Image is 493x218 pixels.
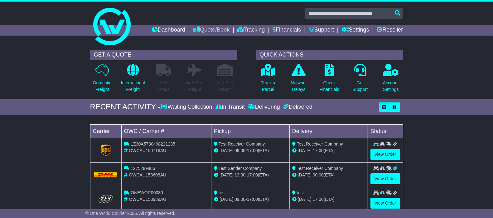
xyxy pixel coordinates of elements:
div: (ETA) [292,196,365,203]
span: [DATE] [298,148,312,153]
span: 17:00 [247,148,258,153]
span: 17:00 [247,172,258,177]
p: Full Loads [156,80,172,93]
p: Track a Parcel [261,80,275,93]
a: Financials [273,25,301,36]
td: Pickup [211,124,290,138]
img: UPS.png [99,144,112,156]
p: Get Support [352,80,368,93]
div: QUICK ACTIONS [256,50,403,60]
td: OWC / Carrier # [121,124,211,138]
span: [DATE] [220,172,233,177]
span: 1275289886 [131,166,155,171]
span: Test Sender Company [219,166,262,171]
p: International Freight [121,80,145,93]
span: [DATE] [298,172,312,177]
td: Delivery [289,124,368,138]
p: Air / Sea Depot [217,80,234,93]
a: View Order [370,198,400,209]
img: GetCarrierServiceLogo [94,194,118,204]
div: - (ETA) [214,147,287,154]
div: Waiting Collection [160,104,214,111]
a: View Order [370,149,400,160]
span: 17:00 [247,197,258,202]
span: 17:00 [313,148,324,153]
p: Air & Sea Freight [185,80,204,93]
span: [DATE] [298,197,312,202]
span: test [219,190,226,195]
span: 13:30 [234,172,245,177]
a: Reseller [377,25,403,36]
div: GET A QUOTE [90,50,237,60]
a: GetSupport [352,63,368,96]
span: © One World Courier 2025. All rights reserved. [85,211,176,216]
div: - (ETA) [214,172,287,178]
span: OWCAU153608AU [129,172,166,177]
a: DomesticFreight [93,63,111,96]
span: 17:00 [313,197,324,202]
p: Account Settings [383,80,399,93]
img: DHL.png [94,172,118,177]
div: Delivered [282,104,312,111]
span: ONEWOR00030 [131,190,163,195]
a: Settings [342,25,369,36]
span: test [297,190,304,195]
td: Status [368,124,403,138]
p: Network Delays [291,80,307,93]
span: Test Receiver Company [297,141,343,146]
div: (ETA) [292,147,365,154]
span: 00:00 [313,172,324,177]
a: Quote/Book [193,25,230,36]
a: CheckFinancials [319,63,340,96]
div: - (ETA) [214,196,287,203]
a: Track aParcel [261,63,276,96]
span: OWCAU150716AU [129,148,166,153]
span: [DATE] [220,197,233,202]
span: 09:00 [234,148,245,153]
td: Carrier [90,124,121,138]
a: View Order [370,173,400,184]
span: OWCAU153989AU [129,197,166,202]
a: Support [309,25,334,36]
a: InternationalFreight [121,63,145,96]
div: RECENT ACTIVITY - [90,102,161,111]
a: AccountSettings [383,63,399,96]
span: Test Receiver Company [297,166,343,171]
a: Tracking [237,25,265,36]
div: Delivering [246,104,282,111]
a: NetworkDelays [290,63,307,96]
span: Test Receiver Company [219,141,265,146]
span: 09:00 [234,197,245,202]
p: Domestic Freight [93,80,111,93]
span: 1Z30A5730498221235 [131,141,175,146]
p: Check Financials [320,80,339,93]
span: [DATE] [220,148,233,153]
a: Dashboard [152,25,185,36]
div: In Transit [214,104,246,111]
div: (ETA) [292,172,365,178]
